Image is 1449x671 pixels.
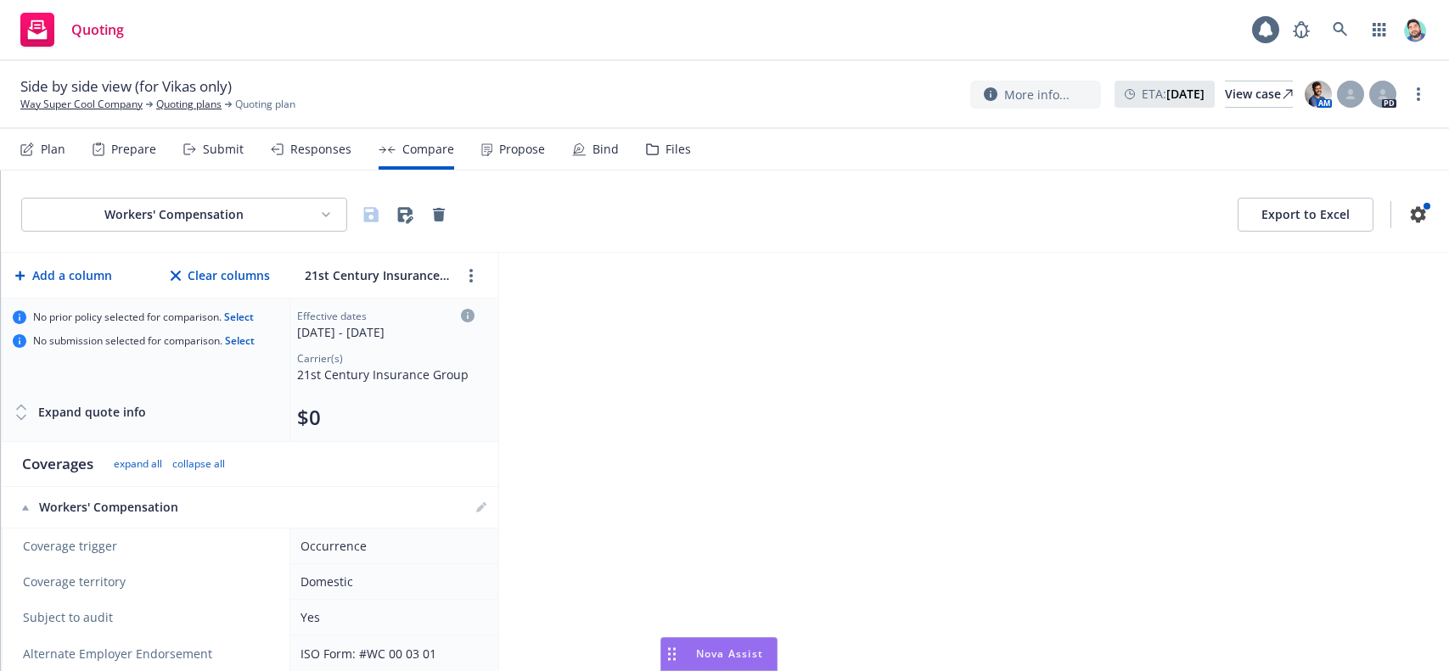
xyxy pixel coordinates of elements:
[1305,81,1332,108] img: photo
[970,81,1101,109] button: More info...
[14,6,131,53] a: Quoting
[1225,81,1293,108] a: View case
[1323,13,1357,47] a: Search
[172,457,225,471] button: collapse all
[71,23,124,36] span: Quoting
[203,143,244,156] div: Submit
[13,395,146,429] button: Expand quote info
[1225,81,1293,107] div: View case
[297,366,475,383] div: 21st Century Insurance Group
[21,198,347,232] button: Workers' Compensation
[20,97,143,112] a: Way Super Cool Company
[297,351,475,366] div: Carrier(s)
[297,404,321,431] button: $0
[1238,198,1373,232] button: Export to Excel
[696,646,763,661] span: Nova Assist
[666,143,691,156] div: Files
[300,537,481,555] div: Occurrence
[1362,13,1396,47] a: Switch app
[499,143,545,156] div: Propose
[41,143,65,156] div: Plan
[661,638,682,670] div: Drag to move
[23,646,212,663] span: Alternate Employer Endorsement
[300,263,454,288] input: 21st Century Insurance Group
[23,609,272,626] span: Subject to audit
[235,97,295,112] span: Quoting plan
[33,334,255,348] span: No submission selected for comparison.
[1166,86,1205,102] strong: [DATE]
[33,310,254,324] span: No prior policy selected for comparison.
[402,143,454,156] div: Compare
[297,404,475,431] div: Total premium (click to edit billing info)
[111,143,156,156] div: Prepare
[461,266,481,286] a: more
[1284,13,1318,47] a: Report a Bug
[471,497,491,517] a: editPencil
[114,457,162,471] button: expand all
[297,323,475,341] div: [DATE] - [DATE]
[297,309,475,323] div: Effective dates
[20,76,232,97] span: Side by side view (for Vikas only)
[22,499,273,516] div: Workers' Compensation
[297,309,475,341] div: Click to edit column carrier quote details
[23,538,272,555] span: Coverage trigger
[1004,86,1070,103] span: More info...
[12,259,115,293] button: Add a column
[1401,16,1429,43] img: photo
[1408,84,1429,104] a: more
[300,573,481,590] div: Domestic
[36,206,312,223] div: Workers' Compensation
[23,573,272,590] span: Coverage territory
[300,608,481,626] div: Yes
[167,259,273,293] button: Clear columns
[300,645,481,663] div: ISO Form: #WC 00 03 01
[660,637,778,671] button: Nova Assist
[593,143,619,156] div: Bind
[1142,85,1205,103] span: ETA :
[22,454,93,474] div: Coverages
[290,143,351,156] div: Responses
[156,97,222,112] a: Quoting plans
